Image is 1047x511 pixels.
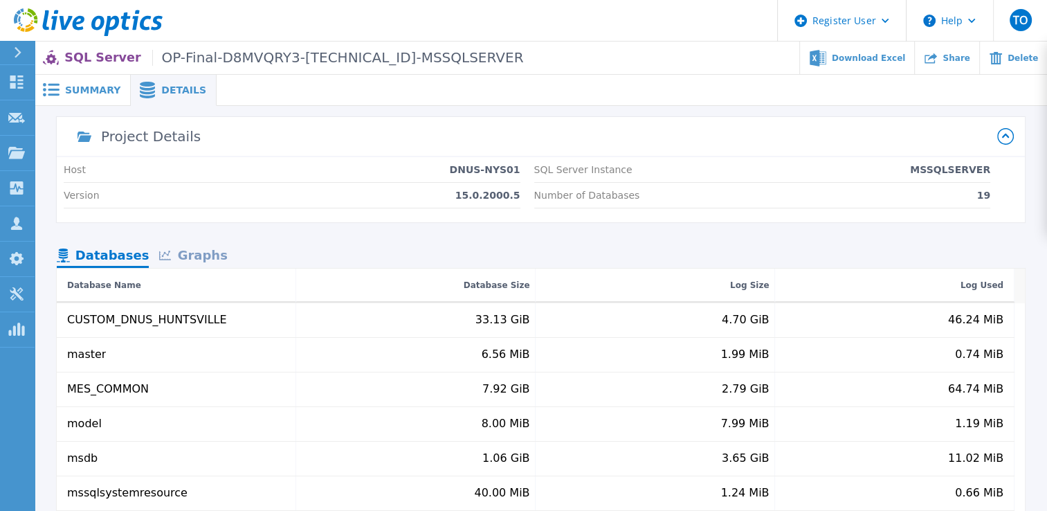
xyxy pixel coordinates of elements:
div: mssqlsystemresource [67,487,188,499]
div: msdb [67,452,98,465]
div: 0.66 MiB [955,487,1003,499]
span: Download Excel [832,54,905,62]
p: 15.0.2000.5 [455,190,520,201]
div: 40.00 MiB [474,487,529,499]
div: 7.92 GiB [482,383,530,395]
div: 7.99 MiB [721,418,770,430]
div: 1.99 MiB [721,348,770,361]
span: Delete [1008,54,1038,62]
p: MSSQLSERVER [910,164,990,175]
div: 3.65 GiB [722,452,770,465]
div: 6.56 MiB [482,348,530,361]
span: TO [1013,15,1028,26]
div: 64.74 MiB [948,383,1003,395]
p: 19 [977,190,990,201]
div: 33.13 GiB [475,314,530,326]
span: Share [943,54,969,62]
div: 1.06 GiB [482,452,530,465]
div: 4.70 GiB [722,314,770,326]
span: Summary [65,85,120,95]
div: Databases [57,244,149,269]
div: 0.74 MiB [955,348,1003,361]
p: SQL Server [64,50,523,66]
div: Project Details [101,129,201,143]
p: Host [64,164,86,175]
p: Version [64,190,99,201]
p: SQL Server Instance [534,164,632,175]
div: 11.02 MiB [948,452,1003,465]
div: master [67,348,106,361]
div: 2.79 GiB [722,383,770,395]
div: Log Used [960,277,1003,294]
div: 1.24 MiB [721,487,770,499]
div: Database Name [67,277,141,294]
div: MES_COMMON [67,383,149,395]
p: DNUS-NYS01 [449,164,520,175]
span: OP-Final-D8MVQRY3-[TECHNICAL_ID]-MSSQLSERVER [152,50,524,66]
div: model [67,418,102,430]
div: CUSTOM_DNUS_HUNTSVILLE [67,314,227,326]
div: 1.19 MiB [955,418,1003,430]
span: Details [161,85,206,95]
div: Graphs [149,244,237,269]
div: Database Size [464,277,530,294]
div: Log Size [730,277,770,294]
div: 46.24 MiB [948,314,1003,326]
p: Number of Databases [534,190,640,201]
div: 8.00 MiB [482,418,530,430]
